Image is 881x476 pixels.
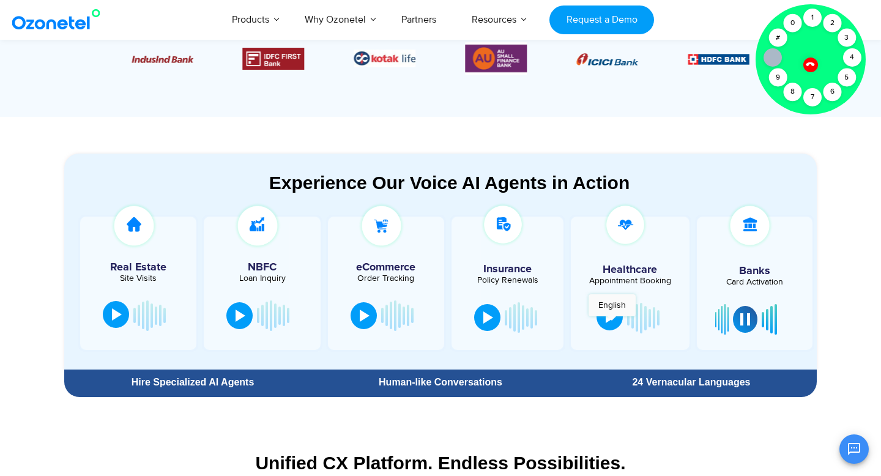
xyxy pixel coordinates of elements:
div: Image Carousel [132,42,749,75]
img: Picture12.png [243,48,305,70]
div: 2 [823,14,841,32]
div: Policy Renewals [458,276,557,284]
div: 0 [783,14,801,32]
div: 7 [803,88,822,106]
h5: eCommerce [334,262,438,273]
div: 3 / 6 [132,51,193,66]
img: Picture26.jpg [354,50,416,67]
div: 9 [768,69,787,87]
div: 4 [843,48,861,67]
div: 6 / 6 [465,42,527,75]
h5: NBFC [210,262,314,273]
div: Unified CX Platform. Endless Possibilities. [70,452,811,474]
img: Picture13.png [465,42,527,75]
div: Loan Inquiry [210,274,314,283]
img: Picture10.png [132,56,193,63]
a: Request a Demo [549,6,654,34]
div: 5 [838,69,856,87]
div: Order Tracking [334,274,438,283]
div: Human-like Conversations [321,377,560,387]
button: Open chat [839,434,869,464]
div: 24 Vernacular Languages [572,377,811,387]
div: 1 / 6 [576,51,638,66]
div: 1 [803,9,822,27]
div: 2 / 6 [688,51,749,66]
img: Picture8.png [576,53,638,65]
div: Card Activation [703,278,806,286]
div: 3 [838,29,856,47]
div: Appointment Booking [580,277,680,285]
div: Experience Our Voice AI Agents in Action [76,172,822,193]
div: 5 / 6 [354,50,416,67]
h5: Insurance [458,264,557,275]
h5: Banks [703,266,806,277]
div: 4 / 6 [243,48,305,70]
h5: Healthcare [580,264,680,275]
div: 8 [783,83,801,101]
div: 6 [823,83,841,101]
div: # [768,29,787,47]
div: Hire Specialized AI Agents [70,377,315,387]
div: Site Visits [86,274,190,283]
h5: Real Estate [86,262,190,273]
img: Picture9.png [688,54,749,64]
